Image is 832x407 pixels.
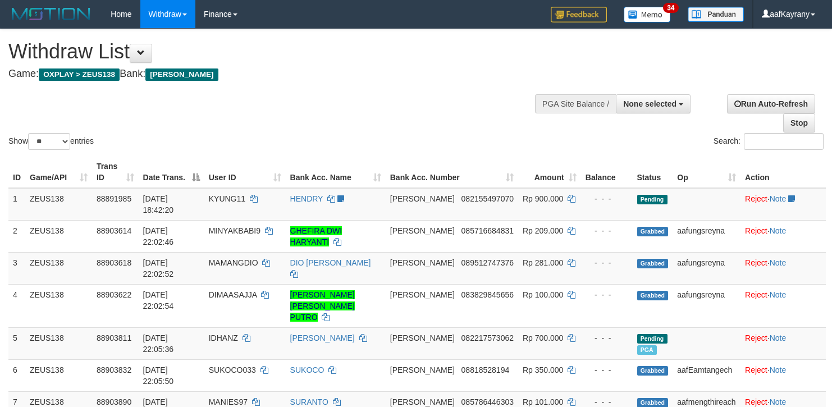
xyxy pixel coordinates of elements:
span: Copy 089512747376 to clipboard [461,258,514,267]
th: Op: activate to sort column ascending [673,156,740,188]
span: 88903614 [97,226,131,235]
td: ZEUS138 [25,220,92,252]
span: 88891985 [97,194,131,203]
a: Reject [745,365,767,374]
span: Marked by aafchomsokheang [637,345,657,355]
a: SUKOCO [290,365,324,374]
span: Copy 083829845656 to clipboard [461,290,514,299]
span: [DATE] 22:02:46 [143,226,174,246]
h1: Withdraw List [8,40,543,63]
label: Search: [714,133,824,150]
a: SURANTO [290,397,328,406]
td: · [740,252,826,284]
td: aafungsreyna [673,284,740,327]
span: [PERSON_NAME] [390,365,455,374]
span: IDHANZ [209,333,238,342]
select: Showentries [28,133,70,150]
th: Status [633,156,673,188]
span: Rp 281.000 [523,258,563,267]
td: ZEUS138 [25,284,92,327]
span: [DATE] 22:02:52 [143,258,174,278]
th: User ID: activate to sort column ascending [204,156,286,188]
a: [PERSON_NAME] [290,333,355,342]
img: panduan.png [688,7,744,22]
span: Rp 100.000 [523,290,563,299]
span: Pending [637,195,668,204]
td: · [740,188,826,221]
div: - - - [586,257,628,268]
img: Feedback.jpg [551,7,607,22]
a: Note [770,365,787,374]
span: KYUNG11 [209,194,245,203]
span: Rp 209.000 [523,226,563,235]
th: Action [740,156,826,188]
td: aafungsreyna [673,252,740,284]
th: Amount: activate to sort column ascending [518,156,581,188]
td: · [740,284,826,327]
span: 88903890 [97,397,131,406]
span: [PERSON_NAME] [390,258,455,267]
a: HENDRY [290,194,323,203]
td: ZEUS138 [25,359,92,391]
span: [PERSON_NAME] [390,333,455,342]
td: 1 [8,188,25,221]
a: Stop [783,113,815,132]
span: Grabbed [637,259,669,268]
th: Trans ID: activate to sort column ascending [92,156,139,188]
input: Search: [744,133,824,150]
a: [PERSON_NAME] [PERSON_NAME] PUTRO [290,290,355,322]
a: Reject [745,226,767,235]
img: MOTION_logo.png [8,6,94,22]
td: aafungsreyna [673,220,740,252]
td: 2 [8,220,25,252]
th: Bank Acc. Name: activate to sort column ascending [286,156,386,188]
span: MINYAKBABI9 [209,226,260,235]
div: - - - [586,364,628,376]
a: DIO [PERSON_NAME] [290,258,371,267]
span: [PERSON_NAME] [390,226,455,235]
a: Note [770,226,787,235]
span: Grabbed [637,366,669,376]
h4: Game: Bank: [8,68,543,80]
span: 88903811 [97,333,131,342]
span: Rp 700.000 [523,333,563,342]
td: · [740,327,826,359]
span: Rp 900.000 [523,194,563,203]
span: None selected [623,99,676,108]
span: [DATE] 22:05:36 [143,333,174,354]
span: 34 [663,3,678,13]
label: Show entries [8,133,94,150]
a: Reject [745,397,767,406]
span: Copy 082217573062 to clipboard [461,333,514,342]
span: [DATE] 22:02:54 [143,290,174,310]
a: Note [770,194,787,203]
span: Copy 085716684831 to clipboard [461,226,514,235]
span: 88903622 [97,290,131,299]
span: [DATE] 22:05:50 [143,365,174,386]
td: 6 [8,359,25,391]
td: · [740,220,826,252]
td: · [740,359,826,391]
td: ZEUS138 [25,188,92,221]
a: Note [770,397,787,406]
a: Reject [745,333,767,342]
th: ID [8,156,25,188]
span: Rp 101.000 [523,397,563,406]
div: PGA Site Balance / [535,94,616,113]
span: 88903618 [97,258,131,267]
button: None selected [616,94,691,113]
th: Game/API: activate to sort column ascending [25,156,92,188]
span: Pending [637,334,668,344]
th: Date Trans.: activate to sort column descending [139,156,204,188]
a: Run Auto-Refresh [727,94,815,113]
a: Note [770,258,787,267]
span: Grabbed [637,227,669,236]
a: Reject [745,258,767,267]
span: 88903832 [97,365,131,374]
a: Reject [745,290,767,299]
td: aafEamtangech [673,359,740,391]
span: [PERSON_NAME] [390,194,455,203]
span: [PERSON_NAME] [390,290,455,299]
td: 5 [8,327,25,359]
span: MAMANGDIO [209,258,258,267]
